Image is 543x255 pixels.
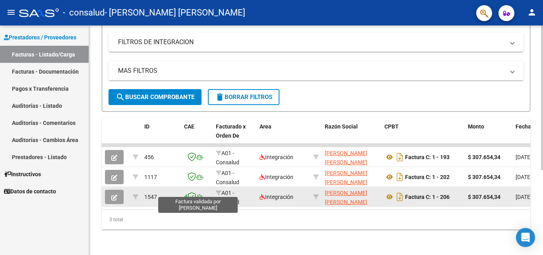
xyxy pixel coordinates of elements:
[184,123,194,130] span: CAE
[325,169,378,185] div: 27409842912
[527,8,537,17] mat-icon: person
[118,66,504,75] mat-panel-title: MAS FILTROS
[468,154,500,160] strong: $ 307.654,34
[260,174,293,180] span: Integración
[216,170,239,185] span: A01 - Consalud
[4,33,76,42] span: Prestadores / Proveedores
[325,190,367,205] span: [PERSON_NAME] [PERSON_NAME]
[141,118,181,153] datatable-header-cell: ID
[405,194,450,200] strong: Factura C: 1 - 206
[109,89,202,105] button: Buscar Comprobante
[144,174,157,180] span: 1117
[213,118,256,153] datatable-header-cell: Facturado x Orden De
[395,151,405,164] i: Descargar documento
[325,123,358,130] span: Razón Social
[144,154,154,160] span: 456
[4,170,41,179] span: Instructivos
[322,118,381,153] datatable-header-cell: Razón Social
[325,189,378,205] div: 27409842912
[144,194,157,200] span: 1547
[516,174,532,180] span: [DATE]
[105,4,245,21] span: - [PERSON_NAME] [PERSON_NAME]
[325,149,378,165] div: 27409842912
[325,170,367,185] span: [PERSON_NAME] [PERSON_NAME]
[102,210,530,230] div: 3 total
[118,38,504,47] mat-panel-title: FILTROS DE INTEGRACION
[405,174,450,180] strong: Factura C: 1 - 202
[384,123,399,130] span: CPBT
[144,123,149,130] span: ID
[395,191,405,203] i: Descargar documento
[256,118,310,153] datatable-header-cell: Area
[260,154,293,160] span: Integración
[516,228,535,247] div: Open Intercom Messenger
[468,174,500,180] strong: $ 307.654,34
[116,93,194,101] span: Buscar Comprobante
[468,123,484,130] span: Monto
[216,190,239,205] span: A01 - Consalud
[405,154,450,160] strong: Factura C: 1 - 193
[516,154,532,160] span: [DATE]
[63,4,105,21] span: - consalud
[215,92,225,102] mat-icon: delete
[381,118,465,153] datatable-header-cell: CPBT
[516,194,532,200] span: [DATE]
[260,123,271,130] span: Area
[116,92,125,102] mat-icon: search
[215,93,272,101] span: Borrar Filtros
[260,194,293,200] span: Integración
[216,123,246,139] span: Facturado x Orden De
[109,61,524,80] mat-expansion-panel-header: MAS FILTROS
[325,150,367,165] span: [PERSON_NAME] [PERSON_NAME]
[465,118,512,153] datatable-header-cell: Monto
[4,187,56,196] span: Datos de contacto
[6,8,16,17] mat-icon: menu
[181,118,213,153] datatable-header-cell: CAE
[109,33,524,52] mat-expansion-panel-header: FILTROS DE INTEGRACION
[395,171,405,183] i: Descargar documento
[216,150,239,165] span: A01 - Consalud
[468,194,500,200] strong: $ 307.654,34
[208,89,279,105] button: Borrar Filtros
